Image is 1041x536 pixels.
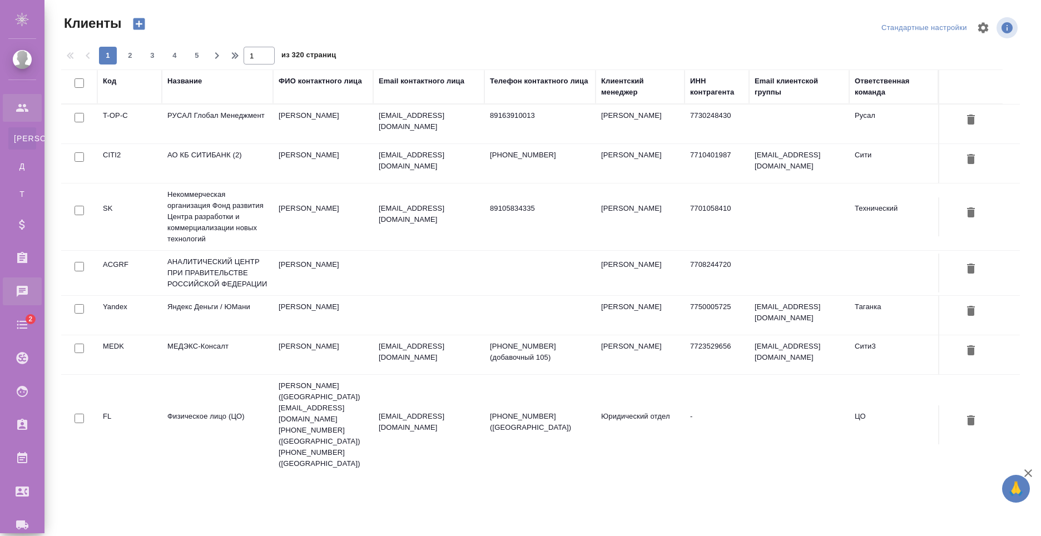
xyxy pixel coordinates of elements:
[685,105,749,143] td: 7730248430
[121,50,139,61] span: 2
[596,105,685,143] td: [PERSON_NAME]
[596,254,685,292] td: [PERSON_NAME]
[596,296,685,335] td: [PERSON_NAME]
[97,405,162,444] td: FL
[273,335,373,374] td: [PERSON_NAME]
[143,50,161,61] span: 3
[879,19,970,37] div: split button
[14,133,31,144] span: [PERSON_NAME]
[855,76,933,98] div: Ответственная команда
[8,155,36,177] a: Д
[596,405,685,444] td: Юридический отдел
[849,335,938,374] td: Сити3
[3,311,42,339] a: 2
[849,105,938,143] td: Русал
[749,144,849,183] td: [EMAIL_ADDRESS][DOMAIN_NAME]
[961,259,980,280] button: Удалить
[490,411,590,433] p: [PHONE_NUMBER] ([GEOGRAPHIC_DATA])
[849,144,938,183] td: Сити
[281,48,336,64] span: из 320 страниц
[961,110,980,131] button: Удалить
[379,411,479,433] p: [EMAIL_ADDRESS][DOMAIN_NAME]
[596,197,685,236] td: [PERSON_NAME]
[490,76,588,87] div: Телефон контактного лица
[685,197,749,236] td: 7701058410
[14,161,31,172] span: Д
[273,105,373,143] td: [PERSON_NAME]
[961,411,980,431] button: Удалить
[997,17,1020,38] span: Посмотреть информацию
[685,254,749,292] td: 7708244720
[690,76,743,98] div: ИНН контрагента
[379,76,464,87] div: Email контактного лица
[273,296,373,335] td: [PERSON_NAME]
[273,197,373,236] td: [PERSON_NAME]
[961,341,980,361] button: Удалить
[685,405,749,444] td: -
[162,296,273,335] td: Яндекс Деньги / ЮМани
[755,76,844,98] div: Email клиентской группы
[749,296,849,335] td: [EMAIL_ADDRESS][DOMAIN_NAME]
[961,301,980,322] button: Удалить
[490,341,590,363] p: [PHONE_NUMBER] (добавочный 105)
[162,105,273,143] td: РУСАЛ Глобал Менеджмент
[849,405,938,444] td: ЦО
[162,405,273,444] td: Физическое лицо (ЦО)
[273,144,373,183] td: [PERSON_NAME]
[279,76,362,87] div: ФИО контактного лица
[273,375,373,475] td: [PERSON_NAME] ([GEOGRAPHIC_DATA]) [EMAIL_ADDRESS][DOMAIN_NAME] [PHONE_NUMBER] ([GEOGRAPHIC_DATA])...
[490,203,590,214] p: 89105834335
[97,296,162,335] td: Yandex
[601,76,679,98] div: Клиентский менеджер
[596,144,685,183] td: [PERSON_NAME]
[97,105,162,143] td: T-OP-C
[685,296,749,335] td: 7750005725
[97,144,162,183] td: CITI2
[97,197,162,236] td: SK
[97,335,162,374] td: MEDK
[490,110,590,121] p: 89163910013
[379,341,479,363] p: [EMAIL_ADDRESS][DOMAIN_NAME]
[121,47,139,64] button: 2
[849,197,938,236] td: Технический
[490,150,590,161] p: [PHONE_NUMBER]
[379,110,479,132] p: [EMAIL_ADDRESS][DOMAIN_NAME]
[97,254,162,292] td: ACGRF
[162,144,273,183] td: АО КБ СИТИБАНК (2)
[970,14,997,41] span: Настроить таблицу
[61,14,121,32] span: Клиенты
[273,254,373,292] td: [PERSON_NAME]
[143,47,161,64] button: 3
[126,14,152,33] button: Создать
[103,76,116,87] div: Код
[188,47,206,64] button: 5
[685,144,749,183] td: 7710401987
[1007,477,1025,500] span: 🙏
[166,47,184,64] button: 4
[14,188,31,200] span: Т
[1002,475,1030,503] button: 🙏
[849,296,938,335] td: Таганка
[596,335,685,374] td: [PERSON_NAME]
[685,335,749,374] td: 7723529656
[379,150,479,172] p: [EMAIL_ADDRESS][DOMAIN_NAME]
[162,335,273,374] td: МЕДЭКС-Консалт
[961,203,980,224] button: Удалить
[22,314,39,325] span: 2
[166,50,184,61] span: 4
[162,251,273,295] td: АНАЛИТИЧЕСКИЙ ЦЕНТР ПРИ ПРАВИТЕЛЬСТВЕ РОССИЙСКОЙ ФЕДЕРАЦИИ
[749,335,849,374] td: [EMAIL_ADDRESS][DOMAIN_NAME]
[188,50,206,61] span: 5
[8,183,36,205] a: Т
[961,150,980,170] button: Удалить
[379,203,479,225] p: [EMAIL_ADDRESS][DOMAIN_NAME]
[162,183,273,250] td: Некоммерческая организация Фонд развития Центра разработки и коммерциализации новых технологий
[167,76,202,87] div: Название
[8,127,36,150] a: [PERSON_NAME]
